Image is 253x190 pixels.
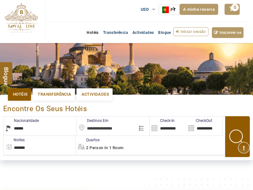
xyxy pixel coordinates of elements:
[77,88,113,101] a: Actividades
[231,4,239,11] span: 0
[86,145,123,150] span: 2 Person in 1 Room
[38,92,71,98] span: Transferência
[77,118,108,123] label: Destinos em
[2,67,10,73] span: Blogue
[173,27,208,36] a: Iniciar sessão
[76,137,100,143] label: Quartos
[82,92,109,98] span: Actividades
[212,27,244,38] a: Inscrever-se
[33,88,75,101] a: Transferência
[3,98,250,117] div: Encontre os seus hotéis
[13,92,28,98] span: Hotéis
[101,27,130,38] a: Transferência
[150,117,186,136] input: Search
[8,88,31,101] a: Hotéis
[159,5,179,15] a: PT
[3,137,25,143] label: noites
[3,118,39,123] label: Nacionalidade
[84,27,101,38] a: Hotéis
[156,27,173,38] a: Blogue
[186,117,223,136] input: Search
[158,5,180,15] aside: Language selected: Português
[225,4,239,15] a: 0
[5,3,38,33] img: Férias na Royal Line
[130,27,156,38] a: Actividades
[150,118,175,123] label: Check-in
[158,30,171,35] span: Blogue
[186,118,212,123] label: CheckOut
[141,7,149,12] span: USD
[180,4,218,15] a: A minha reserva
[158,5,180,15] div: Language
